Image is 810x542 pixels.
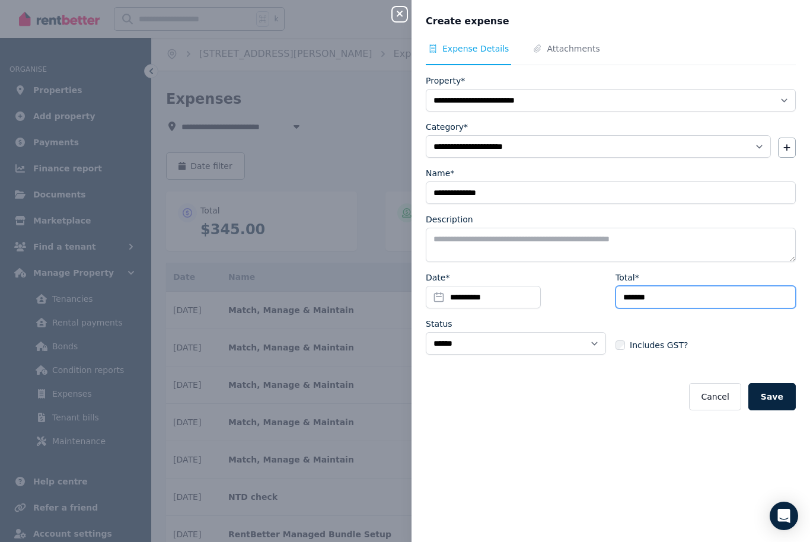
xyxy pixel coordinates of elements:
[616,272,639,283] label: Total*
[748,383,796,410] button: Save
[426,272,449,283] label: Date*
[426,43,796,65] nav: Tabs
[426,318,452,330] label: Status
[689,383,741,410] button: Cancel
[426,14,509,28] span: Create expense
[426,75,465,87] label: Property*
[442,43,509,55] span: Expense Details
[770,502,798,530] div: Open Intercom Messenger
[426,167,454,179] label: Name*
[426,121,468,133] label: Category*
[426,213,473,225] label: Description
[616,340,625,350] input: Includes GST?
[630,339,688,351] span: Includes GST?
[547,43,599,55] span: Attachments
